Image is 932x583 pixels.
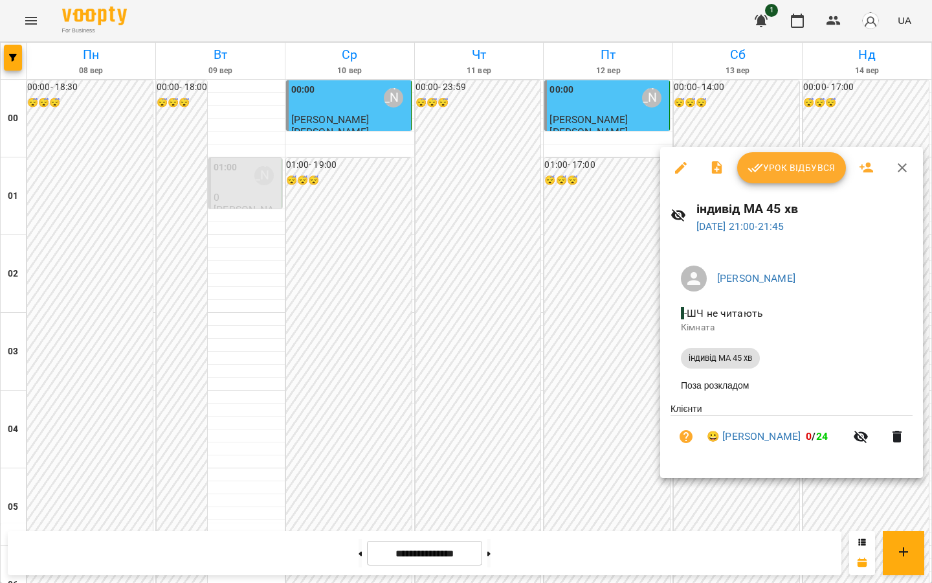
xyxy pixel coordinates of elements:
[707,429,801,444] a: 😀 [PERSON_NAME]
[671,421,702,452] button: Візит ще не сплачено. Додати оплату?
[671,374,913,397] li: Поза розкладом
[717,272,795,284] a: [PERSON_NAME]
[696,220,784,233] a: [DATE] 21:00-21:45
[806,430,812,442] span: 0
[806,430,828,442] b: /
[681,352,760,364] span: індивід МА 45 хв
[681,321,902,334] p: Кімната
[748,160,836,176] span: Урок відбувся
[737,152,846,183] button: Урок відбувся
[816,430,828,442] span: 24
[671,402,913,463] ul: Клієнти
[696,199,913,219] h6: індивід МА 45 хв
[681,307,766,319] span: - ШЧ не читають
